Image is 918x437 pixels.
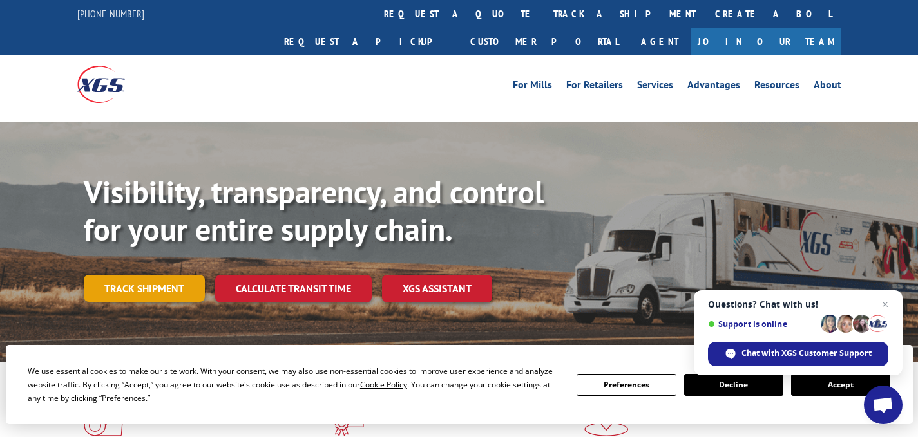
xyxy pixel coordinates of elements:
[274,28,461,55] a: Request a pickup
[791,374,890,396] button: Accept
[637,80,673,94] a: Services
[691,28,841,55] a: Join Our Team
[577,374,676,396] button: Preferences
[628,28,691,55] a: Agent
[877,297,893,312] span: Close chat
[6,345,913,424] div: Cookie Consent Prompt
[566,80,623,94] a: For Retailers
[754,80,799,94] a: Resources
[461,28,628,55] a: Customer Portal
[708,342,888,366] div: Chat with XGS Customer Support
[513,80,552,94] a: For Mills
[77,7,144,20] a: [PHONE_NUMBER]
[864,386,903,424] div: Open chat
[708,319,816,329] span: Support is online
[687,80,740,94] a: Advantages
[708,299,888,310] span: Questions? Chat with us!
[84,275,205,302] a: Track shipment
[741,348,872,359] span: Chat with XGS Customer Support
[102,393,146,404] span: Preferences
[382,275,492,302] a: XGS ASSISTANT
[28,364,561,405] div: We use essential cookies to make our site work. With your consent, we may also use non-essential ...
[84,172,544,249] b: Visibility, transparency, and control for your entire supply chain.
[215,275,372,302] a: Calculate transit time
[684,374,783,396] button: Decline
[360,379,407,390] span: Cookie Policy
[814,80,841,94] a: About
